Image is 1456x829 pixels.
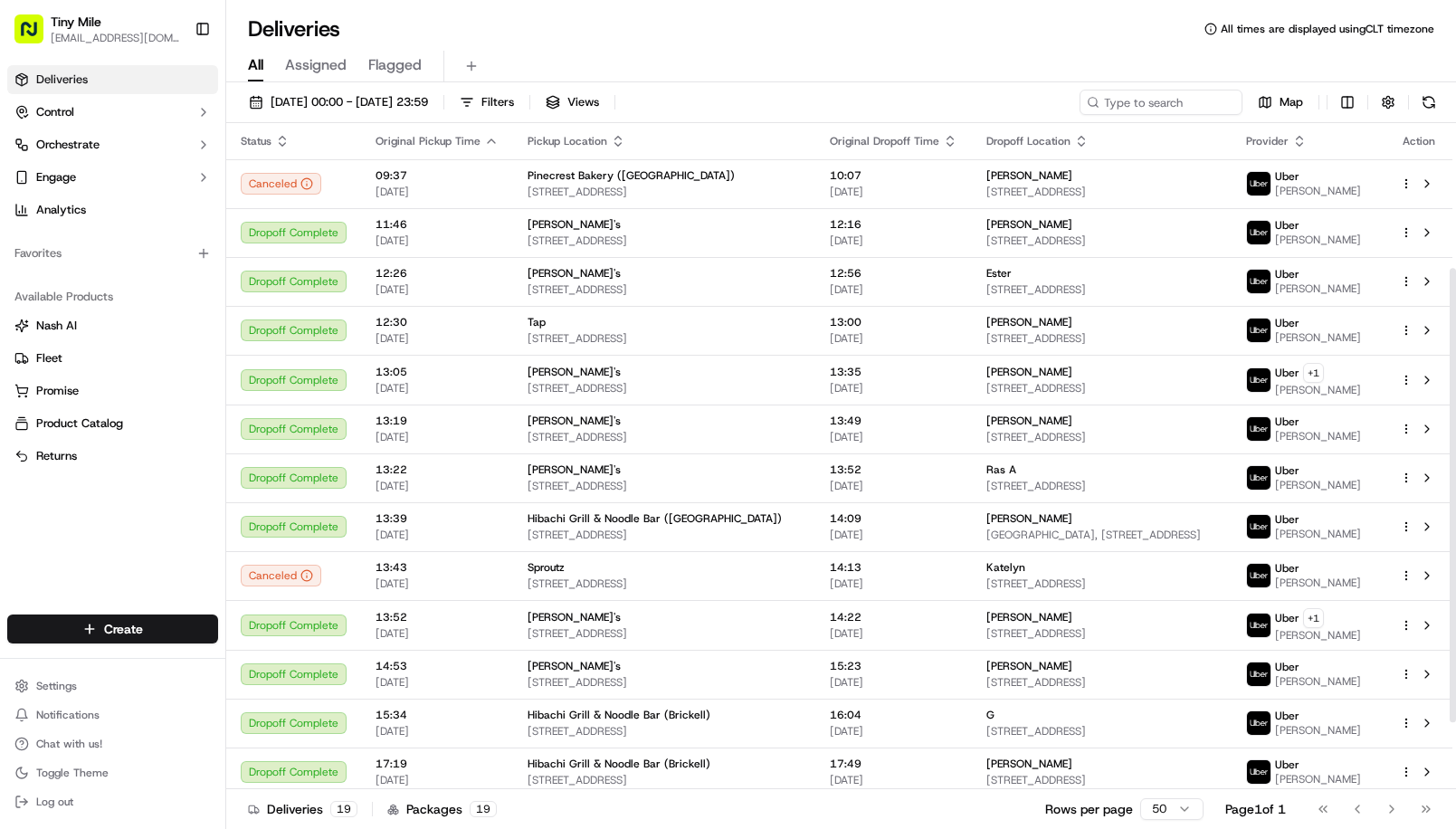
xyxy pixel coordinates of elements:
span: Pickup Location [528,134,607,148]
span: 09:37 [376,168,499,183]
span: [GEOGRAPHIC_DATA], [STREET_ADDRESS] [986,528,1217,542]
button: Orchestrate [7,130,218,159]
div: 19 [470,801,497,817]
span: [PERSON_NAME] [1275,723,1361,738]
span: Uber [1275,660,1299,674]
span: [PERSON_NAME] [986,365,1072,379]
img: uber-new-logo.jpeg [1247,662,1270,686]
span: 17:49 [830,757,957,771]
img: uber-new-logo.jpeg [1247,711,1270,735]
span: [PERSON_NAME]'s [528,414,621,428]
span: Original Dropoff Time [830,134,939,148]
span: [PERSON_NAME]'s [528,462,621,477]
span: 14:13 [830,560,957,575]
span: Returns [36,448,77,464]
img: uber-new-logo.jpeg [1247,614,1270,637]
img: uber-new-logo.jpeg [1247,172,1270,195]
span: [STREET_ADDRESS] [528,381,801,395]
button: Returns [7,442,218,471]
span: G [986,708,994,722]
span: Original Pickup Time [376,134,481,148]
img: uber-new-logo.jpeg [1247,319,1270,342]
span: Uber [1275,218,1299,233]
span: 13:39 [376,511,499,526]
span: [STREET_ADDRESS] [986,576,1217,591]
span: [PERSON_NAME]'s [528,365,621,379]
span: [DATE] [830,724,957,738]
p: Rows per page [1045,800,1133,818]
a: Nash AI [14,318,211,334]
span: [PERSON_NAME] [1275,527,1361,541]
span: [STREET_ADDRESS] [528,626,801,641]
span: [PERSON_NAME] [986,414,1072,428]
a: Product Catalog [14,415,211,432]
span: [PERSON_NAME] [1275,233,1361,247]
span: [STREET_ADDRESS] [986,675,1217,690]
span: [STREET_ADDRESS] [528,724,801,738]
span: [DATE] [376,675,499,690]
span: [STREET_ADDRESS] [528,282,801,297]
h1: Deliveries [248,14,340,43]
span: 11:46 [376,217,499,232]
button: Control [7,98,218,127]
span: Status [241,134,271,148]
span: 14:09 [830,511,957,526]
img: uber-new-logo.jpeg [1247,417,1270,441]
span: Filters [481,94,514,110]
span: Map [1280,94,1303,110]
span: 12:56 [830,266,957,281]
span: [STREET_ADDRESS] [528,233,801,248]
span: [STREET_ADDRESS] [986,331,1217,346]
span: Uber [1275,267,1299,281]
button: Canceled [241,565,321,586]
img: uber-new-logo.jpeg [1247,515,1270,538]
span: [STREET_ADDRESS] [528,675,801,690]
span: [PERSON_NAME] [1275,383,1361,397]
span: 14:22 [830,610,957,624]
span: Provider [1246,134,1289,148]
span: [PERSON_NAME] [1275,576,1361,590]
span: Uber [1275,169,1299,184]
span: [STREET_ADDRESS] [528,185,801,199]
button: Log out [7,789,218,815]
span: [DATE] 00:00 - [DATE] 23:59 [271,94,428,110]
span: [STREET_ADDRESS] [986,381,1217,395]
span: [DATE] [376,233,499,248]
span: Katelyn [986,560,1025,575]
span: 15:34 [376,708,499,722]
button: Notifications [7,702,218,728]
span: Notifications [36,708,100,722]
span: 12:30 [376,315,499,329]
span: [DATE] [830,773,957,787]
span: [DATE] [830,576,957,591]
span: 13:05 [376,365,499,379]
span: Hibachi Grill & Noodle Bar ([GEOGRAPHIC_DATA]) [528,511,782,526]
span: Sproutz [528,560,565,575]
span: 17:19 [376,757,499,771]
span: 13:52 [830,462,957,477]
img: uber-new-logo.jpeg [1247,368,1270,392]
a: Returns [14,448,211,464]
button: Create [7,615,218,643]
button: [DATE] 00:00 - [DATE] 23:59 [241,90,436,115]
span: Uber [1275,414,1299,429]
span: Views [567,94,599,110]
span: Uber [1275,463,1299,478]
span: 14:53 [376,659,499,673]
span: 15:23 [830,659,957,673]
span: [STREET_ADDRESS] [986,479,1217,493]
img: uber-new-logo.jpeg [1247,466,1270,490]
span: Fleet [36,350,62,367]
span: 12:26 [376,266,499,281]
button: Canceled [241,173,321,195]
button: Promise [7,376,218,405]
span: Analytics [36,202,86,218]
button: Product Catalog [7,409,218,438]
span: Engage [36,169,76,186]
span: [PERSON_NAME] [986,757,1072,771]
button: Fleet [7,344,218,373]
span: 13:52 [376,610,499,624]
span: 13:19 [376,414,499,428]
span: [PERSON_NAME]'s [528,266,621,281]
